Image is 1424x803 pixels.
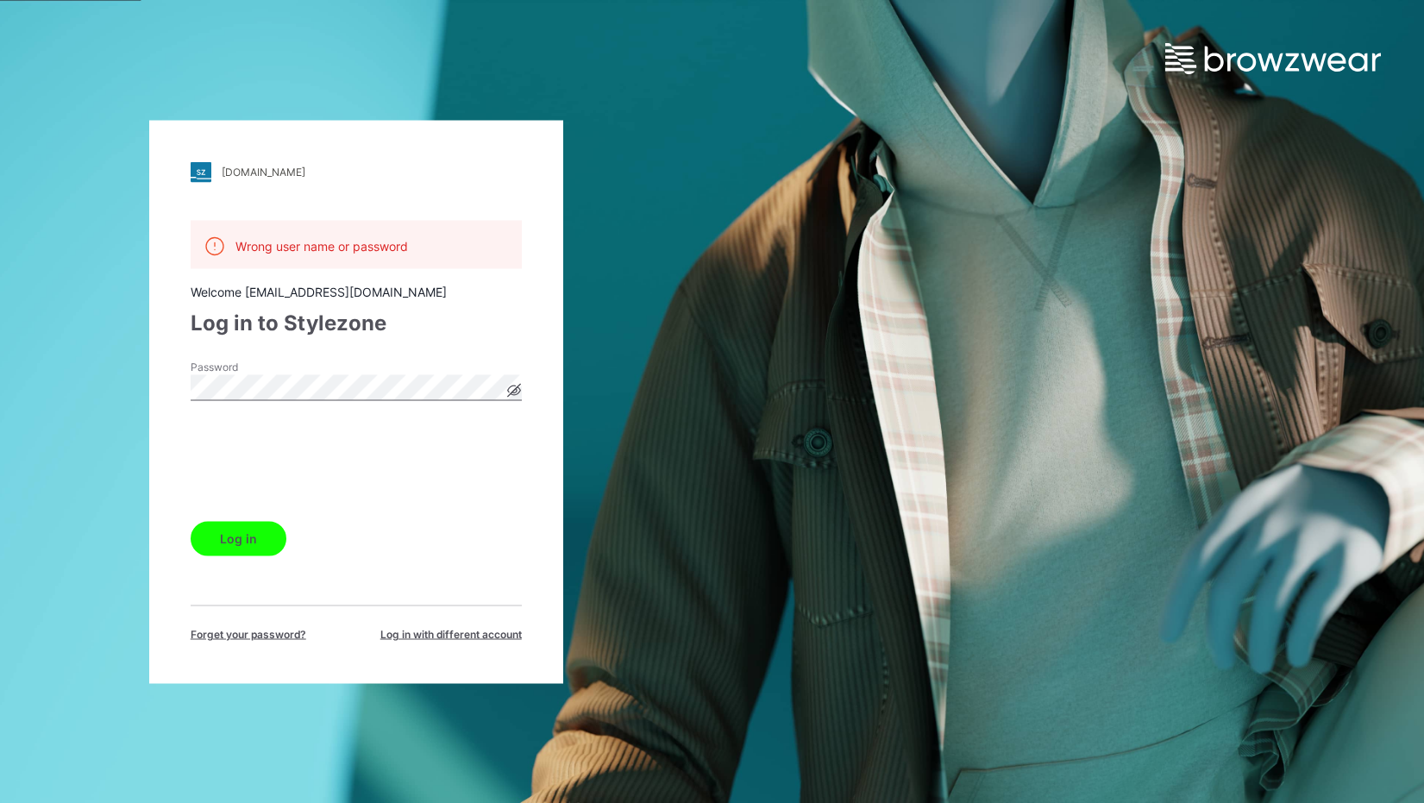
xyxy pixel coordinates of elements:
p: Wrong user name or password [235,236,408,254]
div: [DOMAIN_NAME] [222,166,305,179]
span: Log in with different account [380,626,522,642]
label: Password [191,359,311,374]
img: browzwear-logo.e42bd6dac1945053ebaf764b6aa21510.svg [1165,43,1381,74]
iframe: reCAPTCHA [191,426,453,493]
span: Forget your password? [191,626,306,642]
div: Log in to Stylezone [191,307,522,338]
a: [DOMAIN_NAME] [191,161,522,182]
img: alert.76a3ded3c87c6ed799a365e1fca291d4.svg [204,235,225,256]
img: stylezone-logo.562084cfcfab977791bfbf7441f1a819.svg [191,161,211,182]
button: Log in [191,521,286,555]
div: Welcome [EMAIL_ADDRESS][DOMAIN_NAME] [191,282,522,300]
